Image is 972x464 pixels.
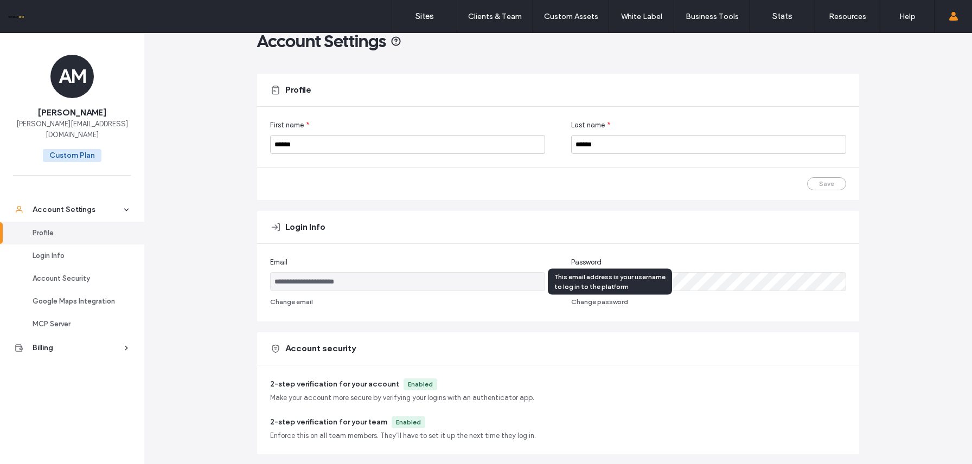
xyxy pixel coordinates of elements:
[621,12,662,21] label: White Label
[571,295,628,308] button: Change password
[899,12,916,21] label: Help
[285,84,311,96] span: Profile
[33,296,121,307] div: Google Maps Integration
[33,250,121,261] div: Login Info
[468,12,522,21] label: Clients & Team
[50,55,94,98] div: AM
[408,379,433,389] div: Enabled
[571,120,605,131] span: Last name
[270,392,534,403] span: Make your account more secure by verifying your logins with an authenticator app.
[33,273,121,284] div: Account Security
[25,8,47,17] span: Help
[270,295,313,308] button: Change email
[38,107,106,119] span: [PERSON_NAME]
[270,417,387,427] span: 2-step verification for your team
[13,119,131,140] span: [PERSON_NAME][EMAIL_ADDRESS][DOMAIN_NAME]
[270,430,536,441] span: Enforce this on all team members. They’ll have to set it up the next time they log in.
[544,12,598,21] label: Custom Assets
[270,257,287,268] span: Email
[554,273,666,291] span: This email address is your username to log in to the platform
[270,120,304,131] span: First name
[33,343,121,353] div: Billing
[285,221,325,233] span: Login Info
[571,135,846,154] input: Last name
[285,343,356,355] span: Account security
[270,135,545,154] input: First name
[415,11,434,21] label: Sites
[33,319,121,330] div: MCP Server
[686,12,739,21] label: Business Tools
[270,272,545,291] input: Email
[33,204,121,215] div: Account Settings
[270,379,399,389] span: 2-step verification for your account
[396,417,421,427] div: Enabled
[571,257,602,268] span: Password
[43,149,101,162] span: Custom Plan
[772,11,792,21] label: Stats
[571,272,846,291] input: Password
[257,30,386,52] span: Account Settings
[33,228,121,239] div: Profile
[829,12,866,21] label: Resources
